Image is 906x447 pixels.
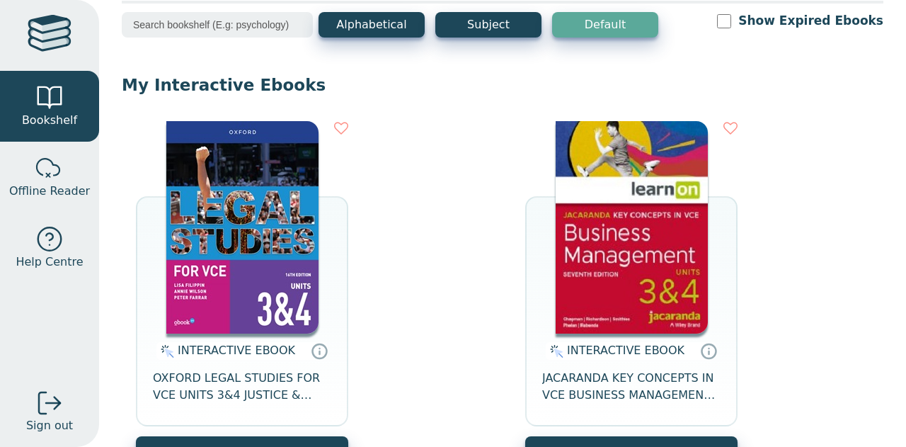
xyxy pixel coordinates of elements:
[122,12,313,38] input: Search bookshelf (E.g: psychology)
[166,121,319,334] img: be5b08ab-eb35-4519-9ec8-cbf0bb09014d.jpg
[556,121,708,334] img: cfdd67b8-715a-4f04-bef2-4b9ce8a41cb7.jpg
[738,12,883,30] label: Show Expired Ebooks
[319,12,425,38] button: Alphabetical
[9,183,90,200] span: Offline Reader
[552,12,658,38] button: Default
[122,74,883,96] p: My Interactive Ebooks
[156,343,174,360] img: interactive.svg
[542,370,721,404] span: JACARANDA KEY CONCEPTS IN VCE BUSINESS MANAGEMENT UNITS 3&4 7E LEARNON
[178,344,295,357] span: INTERACTIVE EBOOK
[16,254,83,271] span: Help Centre
[546,343,563,360] img: interactive.svg
[26,417,73,434] span: Sign out
[311,342,328,359] a: Interactive eBooks are accessed online via the publisher’s portal. They contain interactive resou...
[153,370,331,404] span: OXFORD LEGAL STUDIES FOR VCE UNITS 3&4 JUSTICE & OUTCOMES STUDENT OBOOK + ASSESS 16E
[22,112,77,129] span: Bookshelf
[567,344,684,357] span: INTERACTIVE EBOOK
[435,12,541,38] button: Subject
[700,342,717,359] a: Interactive eBooks are accessed online via the publisher’s portal. They contain interactive resou...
